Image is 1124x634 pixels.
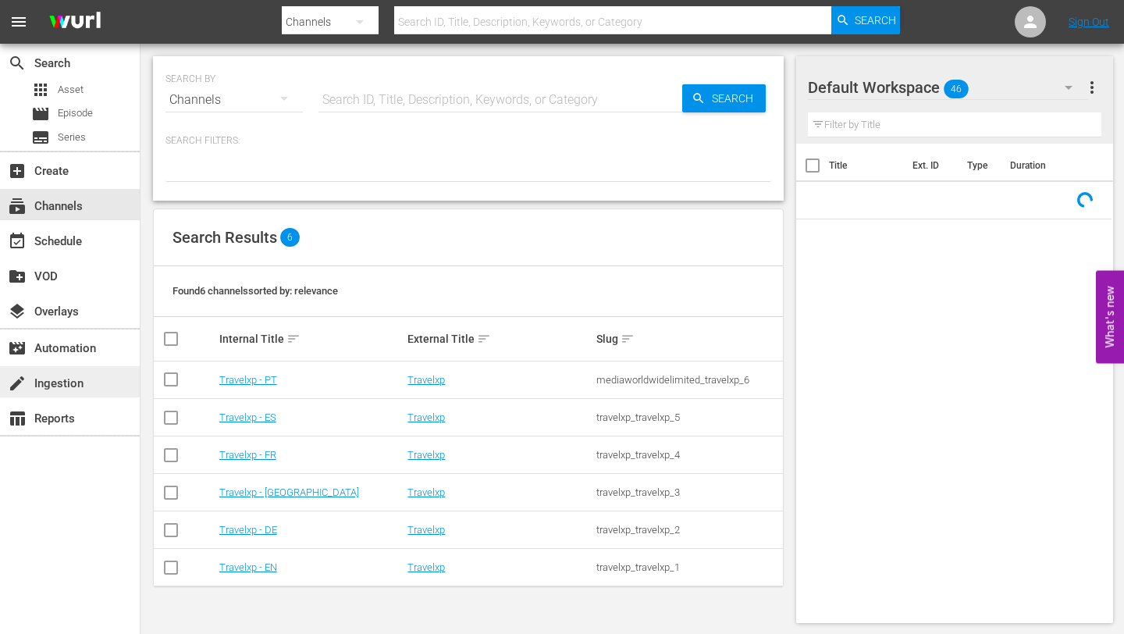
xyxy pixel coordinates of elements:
a: Travelxp - ES [219,411,276,423]
button: more_vert [1083,69,1101,106]
span: Reports [8,409,27,428]
span: VOD [8,267,27,286]
span: Create [8,162,27,180]
span: Schedule [8,232,27,251]
a: Travelxp [407,449,445,461]
a: Travelxp [407,561,445,573]
span: Channels [8,197,27,215]
span: more_vert [1083,78,1101,97]
div: External Title [407,329,592,348]
p: Search Filters: [165,134,771,148]
a: Travelxp - FR [219,449,276,461]
a: Travelxp - EN [219,561,277,573]
span: Ingestion [8,374,27,393]
th: Title [829,144,903,187]
a: Travelxp - PT [219,374,277,386]
span: Episode [58,105,93,121]
div: travelxp_travelxp_3 [596,486,781,498]
span: 46 [944,73,969,105]
div: travelxp_travelxp_5 [596,411,781,423]
th: Duration [1001,144,1094,187]
button: Search [831,6,900,34]
div: Internal Title [219,329,404,348]
span: Asset [58,82,84,98]
button: Search [682,84,766,112]
div: Default Workspace [808,66,1088,109]
th: Type [958,144,1001,187]
span: Found 6 channels sorted by: relevance [173,285,338,297]
span: Series [58,130,86,145]
span: sort [621,332,635,346]
img: ans4CAIJ8jUAAAAAAAAAAAAAAAAAAAAAAAAgQb4GAAAAAAAAAAAAAAAAAAAAAAAAJMjXAAAAAAAAAAAAAAAAAAAAAAAAgAT5G... [37,4,112,41]
a: Sign Out [1069,16,1109,28]
th: Ext. ID [903,144,959,187]
span: Search Results [173,228,277,247]
a: Travelxp [407,524,445,536]
span: Episode [31,105,50,123]
div: travelxp_travelxp_1 [596,561,781,573]
span: Automation [8,339,27,358]
div: Slug [596,329,781,348]
div: travelxp_travelxp_2 [596,524,781,536]
span: Search [706,84,766,112]
button: Open Feedback Widget [1096,271,1124,364]
span: Search [8,54,27,73]
a: Travelxp [407,374,445,386]
a: Travelxp - DE [219,524,277,536]
span: menu [9,12,28,31]
span: Search [855,6,896,34]
a: Travelxp [407,411,445,423]
div: travelxp_travelxp_4 [596,449,781,461]
span: 6 [280,228,300,247]
span: Overlays [8,302,27,321]
a: Travelxp [407,486,445,498]
div: Channels [165,78,303,122]
span: Asset [31,80,50,99]
div: mediaworldwidelimited_travelxp_6 [596,374,781,386]
span: Series [31,128,50,147]
a: Travelxp - [GEOGRAPHIC_DATA] [219,486,359,498]
span: sort [477,332,491,346]
span: sort [286,332,301,346]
